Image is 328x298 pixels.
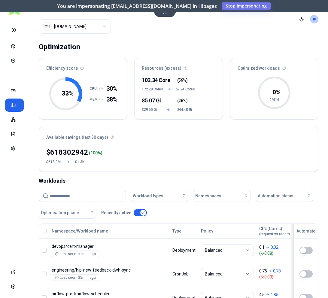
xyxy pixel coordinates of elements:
span: Automation status [258,193,293,199]
div: CronJob [172,271,196,277]
span: 329.55 Gi [142,107,159,112]
p: 0.02 [271,244,278,250]
span: 172.28 Cores [142,87,163,92]
button: Optimisation phase [39,207,96,219]
div: Optimization [39,41,80,53]
div: Workloads [39,177,318,185]
span: Workload types [133,193,163,199]
h1: CPU [90,86,99,91]
p: 100 [90,150,98,156]
button: Namespaces [193,190,251,202]
p: 4.5 [259,292,265,298]
div: Automate [296,228,315,234]
div: Available savings (last 30 days) [39,127,318,144]
div: Deployment [172,247,196,253]
span: 244.48 Gi [177,107,195,112]
div: luke.kubernetes.hipagesgroup.com.au [54,23,87,29]
p: 0.1 [259,244,265,250]
p: hip-new-feedback-dwh-sync [52,267,167,273]
p: 618302942 [50,147,88,157]
span: 26% [178,98,186,104]
button: CPU(Cores)(request vs recommended) [259,225,305,237]
tspan: 0/416 [269,98,279,102]
tspan: 33 % [62,90,73,97]
div: Efficiency score [39,58,127,75]
span: ( 0.03 ) [259,274,305,280]
span: (request vs recommended) [259,232,305,236]
p: 1.85 [271,292,278,298]
div: 102.34 Core [142,76,159,84]
div: Resources (excess) [135,58,222,75]
span: ( ) [177,77,188,83]
div: Last seen: <1min ago [55,251,96,256]
div: $1.3K [75,160,90,164]
button: Automation status [256,190,313,202]
div: $618.3M [46,160,61,164]
div: Policy [201,228,254,234]
div: Optimized workloads [230,58,318,75]
span: Optimisation phase [41,210,79,216]
p: airflow-scheduler [52,291,167,297]
button: Type [172,225,181,237]
div: CPU(Cores) [259,226,305,236]
p: cert-manager [52,243,167,249]
p: 0.78 [273,268,281,274]
div: 85.07 Gi [142,96,159,105]
span: 30% [106,84,117,93]
div: $ [46,147,88,157]
span: ( ) [177,98,188,104]
img: aws [44,23,50,29]
tspan: 0 % [272,89,280,96]
h1: MEM [90,97,99,102]
span: ( 0.08 ) [259,250,305,256]
div: ( %) [89,150,102,156]
div: Last seen: 25min ago [55,275,96,280]
button: Select a value [39,19,111,34]
p: 0.75 [259,268,267,274]
button: Workload types [131,190,188,202]
span: 59% [178,77,186,83]
span: 69.94 Cores [176,87,195,92]
span: Namespaces [195,193,221,199]
button: Namespace/Workload name [52,225,108,237]
span: 38% [106,95,117,104]
p: Recently active [101,210,131,216]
